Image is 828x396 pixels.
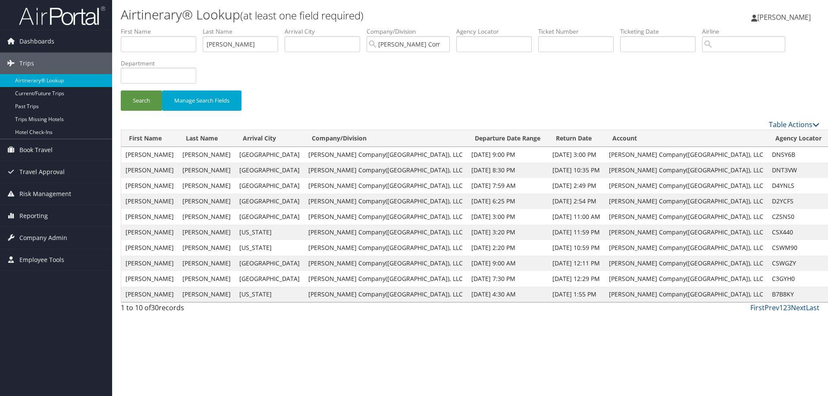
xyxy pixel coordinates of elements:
a: Table Actions [769,120,819,129]
td: [PERSON_NAME] Company([GEOGRAPHIC_DATA]), LLC [605,209,768,225]
td: [DATE] 3:00 PM [548,147,605,162]
td: [PERSON_NAME] Company([GEOGRAPHIC_DATA]), LLC [605,162,768,178]
td: [PERSON_NAME] Company([GEOGRAPHIC_DATA]), LLC [605,193,768,209]
label: Arrival City [285,27,367,36]
span: Employee Tools [19,249,64,271]
td: [PERSON_NAME] [121,209,178,225]
td: [PERSON_NAME] Company([GEOGRAPHIC_DATA]), LLC [605,287,768,302]
span: 30 [151,303,159,312]
td: [PERSON_NAME] [121,178,178,193]
th: Arrival City: activate to sort column ascending [235,130,304,147]
td: [DATE] 12:11 PM [548,256,605,271]
td: [PERSON_NAME] [121,287,178,302]
td: [PERSON_NAME] [178,271,235,287]
td: [DATE] 2:54 PM [548,193,605,209]
td: [GEOGRAPHIC_DATA] [235,193,304,209]
th: Return Date: activate to sort column ascending [548,130,605,147]
td: [PERSON_NAME] [178,147,235,162]
td: [PERSON_NAME] Company([GEOGRAPHIC_DATA]), LLC [304,240,467,256]
td: [PERSON_NAME] Company([GEOGRAPHIC_DATA]), LLC [304,225,467,240]
small: (at least one field required) [240,8,364,22]
td: [PERSON_NAME] [121,193,178,209]
td: [DATE] 9:00 AM [467,256,548,271]
td: [PERSON_NAME] Company([GEOGRAPHIC_DATA]), LLC [304,178,467,193]
td: [GEOGRAPHIC_DATA] [235,256,304,271]
th: Last Name: activate to sort column ascending [178,130,235,147]
td: [PERSON_NAME] [121,240,178,256]
td: [DATE] 3:20 PM [467,225,548,240]
td: [PERSON_NAME] Company([GEOGRAPHIC_DATA]), LLC [304,193,467,209]
td: [GEOGRAPHIC_DATA] [235,162,304,178]
label: Department [121,59,203,68]
td: [DATE] 11:00 AM [548,209,605,225]
td: [PERSON_NAME] [121,271,178,287]
td: [PERSON_NAME] Company([GEOGRAPHIC_DATA]), LLC [605,225,768,240]
td: [PERSON_NAME] [178,178,235,193]
td: [PERSON_NAME] Company([GEOGRAPHIC_DATA]), LLC [304,271,467,287]
td: [PERSON_NAME] Company([GEOGRAPHIC_DATA]), LLC [304,147,467,162]
td: [GEOGRAPHIC_DATA] [235,178,304,193]
td: [PERSON_NAME] [178,240,235,256]
td: [GEOGRAPHIC_DATA] [235,271,304,287]
td: [PERSON_NAME] Company([GEOGRAPHIC_DATA]), LLC [605,256,768,271]
th: Company/Division [304,130,467,147]
td: [DATE] 7:30 PM [467,271,548,287]
td: [PERSON_NAME] [121,162,178,178]
td: [GEOGRAPHIC_DATA] [235,147,304,162]
label: Company/Division [367,27,456,36]
td: [PERSON_NAME] [178,193,235,209]
td: [DATE] 9:00 PM [467,147,548,162]
td: [PERSON_NAME] Company([GEOGRAPHIC_DATA]), LLC [605,147,768,162]
label: Ticket Number [538,27,620,36]
a: 1 [779,303,783,312]
td: [PERSON_NAME] [121,256,178,271]
td: [PERSON_NAME] [178,256,235,271]
td: [PERSON_NAME] Company([GEOGRAPHIC_DATA]), LLC [304,162,467,178]
td: [US_STATE] [235,240,304,256]
a: First [750,303,765,312]
th: Account: activate to sort column ascending [605,130,768,147]
td: [PERSON_NAME] [178,287,235,302]
span: Book Travel [19,139,53,161]
td: [PERSON_NAME] [121,225,178,240]
td: [DATE] 12:29 PM [548,271,605,287]
span: Trips [19,53,34,74]
span: Company Admin [19,227,67,249]
a: Prev [765,303,779,312]
a: [PERSON_NAME] [751,4,819,30]
h1: Airtinerary® Lookup [121,6,586,24]
td: [PERSON_NAME] Company([GEOGRAPHIC_DATA]), LLC [605,240,768,256]
label: Airline [702,27,792,36]
th: First Name: activate to sort column ascending [121,130,178,147]
label: Agency Locator [456,27,538,36]
td: [DATE] 1:55 PM [548,287,605,302]
td: [DATE] 4:30 AM [467,287,548,302]
span: Travel Approval [19,161,65,183]
td: [DATE] 10:35 PM [548,162,605,178]
a: 2 [783,303,787,312]
span: Dashboards [19,31,54,52]
span: [PERSON_NAME] [757,12,811,22]
td: [DATE] 10:59 PM [548,240,605,256]
button: Manage Search Fields [162,90,241,111]
td: [PERSON_NAME] Company([GEOGRAPHIC_DATA]), LLC [304,287,467,302]
label: Ticketing Date [620,27,702,36]
span: Risk Management [19,183,71,205]
td: [DATE] 3:00 PM [467,209,548,225]
td: [DATE] 2:20 PM [467,240,548,256]
td: [PERSON_NAME] [178,225,235,240]
a: Next [791,303,806,312]
a: Last [806,303,819,312]
td: [DATE] 11:59 PM [548,225,605,240]
td: [PERSON_NAME] Company([GEOGRAPHIC_DATA]), LLC [605,178,768,193]
td: [PERSON_NAME] Company([GEOGRAPHIC_DATA]), LLC [605,271,768,287]
td: [PERSON_NAME] Company([GEOGRAPHIC_DATA]), LLC [304,256,467,271]
td: [DATE] 6:25 PM [467,193,548,209]
button: Search [121,90,162,111]
td: [PERSON_NAME] [178,209,235,225]
td: [GEOGRAPHIC_DATA] [235,209,304,225]
td: [US_STATE] [235,225,304,240]
th: Departure Date Range: activate to sort column ascending [467,130,548,147]
td: [DATE] 8:30 PM [467,162,548,178]
a: 3 [787,303,791,312]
